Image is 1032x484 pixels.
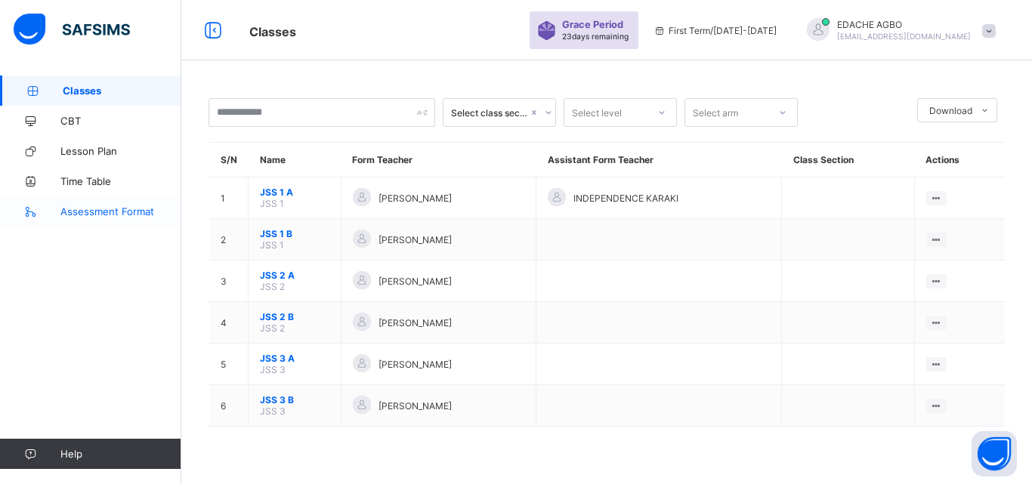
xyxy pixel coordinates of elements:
[260,187,329,198] span: JSS 1 A
[260,311,329,322] span: JSS 2 B
[209,302,249,344] td: 4
[914,143,1005,177] th: Actions
[260,239,284,251] span: JSS 1
[260,228,329,239] span: JSS 1 B
[792,18,1003,43] div: EDACHEAGBO
[451,107,528,119] div: Select class section
[379,317,452,328] span: [PERSON_NAME]
[260,270,329,281] span: JSS 2 A
[63,85,181,97] span: Classes
[60,175,181,187] span: Time Table
[60,448,181,460] span: Help
[249,143,341,177] th: Name
[60,145,181,157] span: Lesson Plan
[537,21,556,40] img: sticker-purple.71386a28dfed39d6af7621340158ba97.svg
[260,322,285,334] span: JSS 2
[209,385,249,427] td: 6
[249,24,296,39] span: Classes
[260,394,329,405] span: JSS 3 B
[929,105,972,116] span: Download
[260,198,284,209] span: JSS 1
[60,205,181,217] span: Assessment Format
[260,353,329,364] span: JSS 3 A
[693,98,738,127] div: Select arm
[572,98,622,127] div: Select level
[536,143,782,177] th: Assistant Form Teacher
[209,344,249,385] td: 5
[562,32,629,41] span: 23 days remaining
[837,32,971,41] span: [EMAIL_ADDRESS][DOMAIN_NAME]
[562,19,623,30] span: Grace Period
[209,260,249,302] td: 3
[379,359,452,370] span: [PERSON_NAME]
[782,143,914,177] th: Class Section
[260,281,285,292] span: JSS 2
[379,400,452,412] span: [PERSON_NAME]
[379,234,452,245] span: [PERSON_NAME]
[260,405,286,417] span: JSS 3
[837,19,971,30] span: EDACHE AGBO
[209,143,249,177] th: S/N
[573,193,678,204] span: INDEPENDENCE KARAKI
[379,193,452,204] span: [PERSON_NAME]
[341,143,536,177] th: Form Teacher
[209,177,249,219] td: 1
[260,364,286,375] span: JSS 3
[972,431,1017,476] button: Open asap
[653,25,777,36] span: session/term information
[379,276,452,287] span: [PERSON_NAME]
[14,14,130,45] img: safsims
[209,219,249,260] td: 2
[60,115,181,127] span: CBT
